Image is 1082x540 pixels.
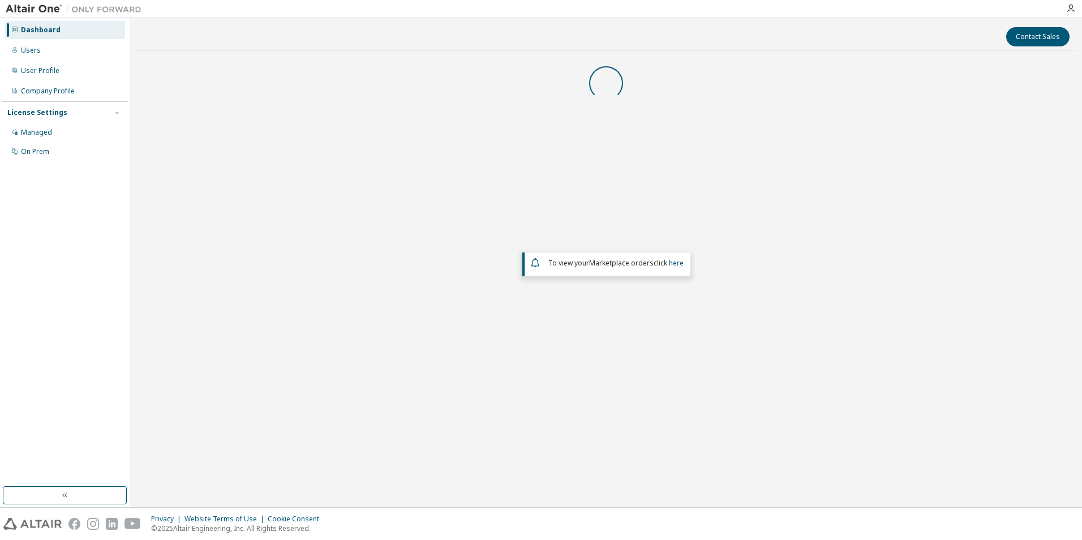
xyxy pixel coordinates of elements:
[151,515,184,524] div: Privacy
[21,66,59,75] div: User Profile
[21,128,52,137] div: Managed
[669,258,684,268] a: here
[87,518,99,530] img: instagram.svg
[268,515,326,524] div: Cookie Consent
[124,518,141,530] img: youtube.svg
[21,147,49,156] div: On Prem
[151,524,326,533] p: © 2025 Altair Engineering, Inc. All Rights Reserved.
[106,518,118,530] img: linkedin.svg
[21,25,61,35] div: Dashboard
[7,108,67,117] div: License Settings
[589,258,654,268] em: Marketplace orders
[184,515,268,524] div: Website Terms of Use
[548,258,684,268] span: To view your click
[3,518,62,530] img: altair_logo.svg
[1006,27,1070,46] button: Contact Sales
[6,3,147,15] img: Altair One
[68,518,80,530] img: facebook.svg
[21,87,75,96] div: Company Profile
[21,46,41,55] div: Users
